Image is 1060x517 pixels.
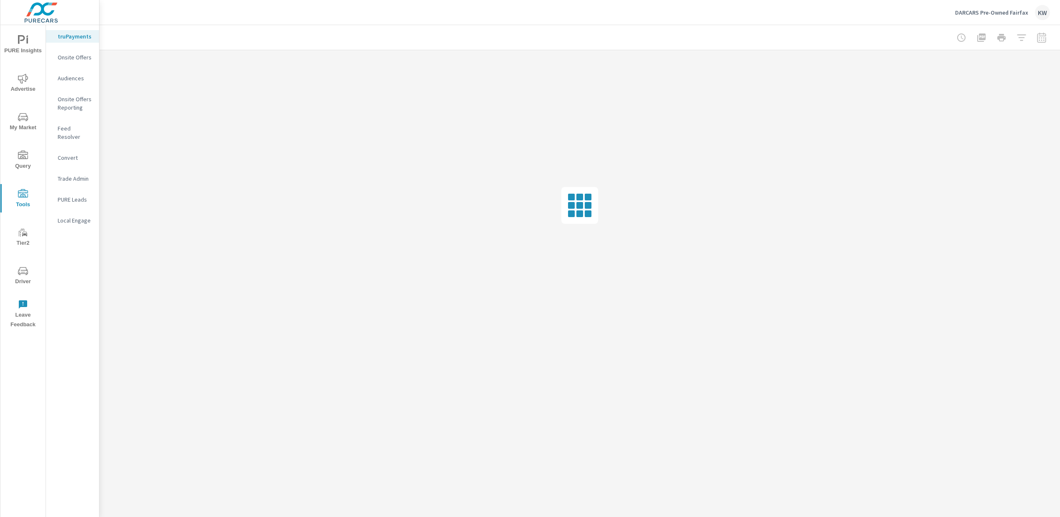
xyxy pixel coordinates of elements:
[58,32,92,41] p: truPayments
[3,189,43,210] span: Tools
[58,53,92,61] p: Onsite Offers
[955,9,1028,16] p: DARCARS Pre-Owned Fairfax
[46,72,99,84] div: Audiences
[3,228,43,248] span: Tier2
[58,74,92,82] p: Audiences
[58,174,92,183] p: Trade Admin
[58,154,92,162] p: Convert
[58,216,92,225] p: Local Engage
[3,112,43,133] span: My Market
[3,299,43,330] span: Leave Feedback
[3,35,43,56] span: PURE Insights
[0,25,46,333] div: nav menu
[3,266,43,287] span: Driver
[46,93,99,114] div: Onsite Offers Reporting
[46,214,99,227] div: Local Engage
[46,122,99,143] div: Feed Resolver
[46,151,99,164] div: Convert
[58,95,92,112] p: Onsite Offers Reporting
[1035,5,1050,20] div: KW
[58,195,92,204] p: PURE Leads
[58,124,92,141] p: Feed Resolver
[46,172,99,185] div: Trade Admin
[3,151,43,171] span: Query
[3,74,43,94] span: Advertise
[46,30,99,43] div: truPayments
[46,193,99,206] div: PURE Leads
[46,51,99,64] div: Onsite Offers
